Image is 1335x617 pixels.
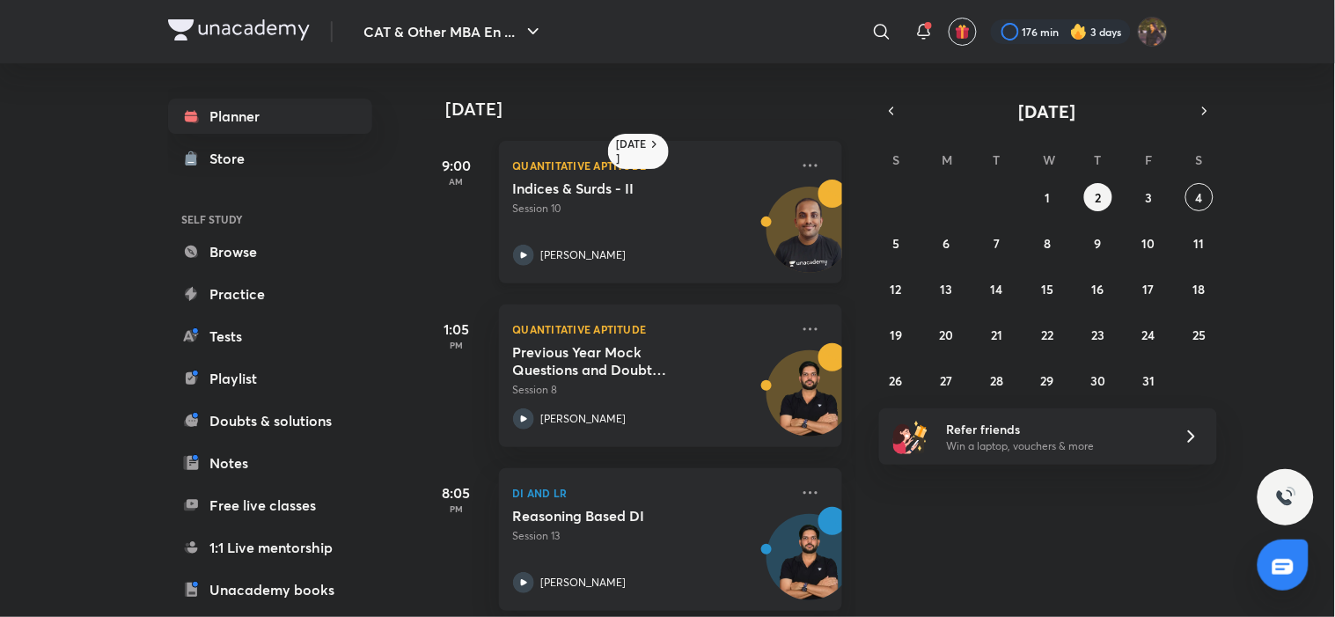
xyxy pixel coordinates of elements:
[168,141,372,176] a: Store
[933,320,961,349] button: October 20, 2025
[541,411,627,427] p: [PERSON_NAME]
[767,524,852,608] img: Avatar
[1142,372,1155,389] abbr: October 31, 2025
[1185,275,1214,303] button: October 18, 2025
[892,151,899,168] abbr: Sunday
[168,234,372,269] a: Browse
[955,24,971,40] img: avatar
[1033,229,1061,257] button: October 8, 2025
[617,137,648,165] h6: [DATE]
[891,281,902,297] abbr: October 12, 2025
[1043,151,1055,168] abbr: Wednesday
[983,275,1011,303] button: October 14, 2025
[1143,281,1155,297] abbr: October 17, 2025
[1041,281,1053,297] abbr: October 15, 2025
[168,488,372,523] a: Free live classes
[1192,327,1206,343] abbr: October 25, 2025
[983,366,1011,394] button: October 28, 2025
[983,320,1011,349] button: October 21, 2025
[422,176,492,187] p: AM
[1142,235,1155,252] abbr: October 10, 2025
[541,247,627,263] p: [PERSON_NAME]
[767,196,852,281] img: Avatar
[168,19,310,40] img: Company Logo
[943,235,950,252] abbr: October 6, 2025
[893,419,928,454] img: referral
[767,360,852,444] img: Avatar
[1092,281,1104,297] abbr: October 16, 2025
[994,151,1001,168] abbr: Tuesday
[1134,275,1163,303] button: October 17, 2025
[983,229,1011,257] button: October 7, 2025
[422,155,492,176] h5: 9:00
[1275,487,1296,508] img: ttu
[991,281,1003,297] abbr: October 14, 2025
[882,275,910,303] button: October 12, 2025
[168,403,372,438] a: Doubts & solutions
[168,361,372,396] a: Playlist
[168,276,372,312] a: Practice
[1185,183,1214,211] button: October 4, 2025
[940,327,954,343] abbr: October 20, 2025
[991,372,1004,389] abbr: October 28, 2025
[946,420,1163,438] h6: Refer friends
[513,482,789,503] p: DI and LR
[933,366,961,394] button: October 27, 2025
[422,503,492,514] p: PM
[1070,23,1088,40] img: streak
[941,281,953,297] abbr: October 13, 2025
[1041,372,1054,389] abbr: October 29, 2025
[1134,366,1163,394] button: October 31, 2025
[1033,183,1061,211] button: October 1, 2025
[513,507,732,525] h5: Reasoning Based DI
[1033,275,1061,303] button: October 15, 2025
[1091,327,1104,343] abbr: October 23, 2025
[446,99,860,120] h4: [DATE]
[1185,229,1214,257] button: October 11, 2025
[1041,327,1053,343] abbr: October 22, 2025
[1090,372,1105,389] abbr: October 30, 2025
[1142,327,1155,343] abbr: October 24, 2025
[513,382,789,398] p: Session 8
[882,366,910,394] button: October 26, 2025
[1138,17,1168,47] img: Bhumika Varshney
[992,327,1003,343] abbr: October 21, 2025
[422,319,492,340] h5: 1:05
[422,340,492,350] p: PM
[1196,189,1203,206] abbr: October 4, 2025
[354,14,554,49] button: CAT & Other MBA En ...
[513,201,789,217] p: Session 10
[1045,189,1050,206] abbr: October 1, 2025
[1095,151,1102,168] abbr: Thursday
[1185,320,1214,349] button: October 25, 2025
[1134,183,1163,211] button: October 3, 2025
[1033,366,1061,394] button: October 29, 2025
[904,99,1192,123] button: [DATE]
[882,229,910,257] button: October 5, 2025
[1095,235,1102,252] abbr: October 9, 2025
[168,530,372,565] a: 1:1 Live mentorship
[168,572,372,607] a: Unacademy books
[168,99,372,134] a: Planner
[949,18,977,46] button: avatar
[168,204,372,234] h6: SELF STUDY
[1134,229,1163,257] button: October 10, 2025
[1044,235,1051,252] abbr: October 8, 2025
[513,343,732,378] h5: Previous Year Mock Questions and Doubt Clearing
[1019,99,1076,123] span: [DATE]
[168,319,372,354] a: Tests
[933,275,961,303] button: October 13, 2025
[1033,320,1061,349] button: October 22, 2025
[890,327,902,343] abbr: October 19, 2025
[513,155,789,176] p: Quantitative Aptitude
[1084,275,1112,303] button: October 16, 2025
[1145,189,1152,206] abbr: October 3, 2025
[994,235,1001,252] abbr: October 7, 2025
[541,575,627,591] p: [PERSON_NAME]
[1084,366,1112,394] button: October 30, 2025
[1084,229,1112,257] button: October 9, 2025
[422,482,492,503] h5: 8:05
[1084,183,1112,211] button: October 2, 2025
[946,438,1163,454] p: Win a laptop, vouchers & more
[168,445,372,481] a: Notes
